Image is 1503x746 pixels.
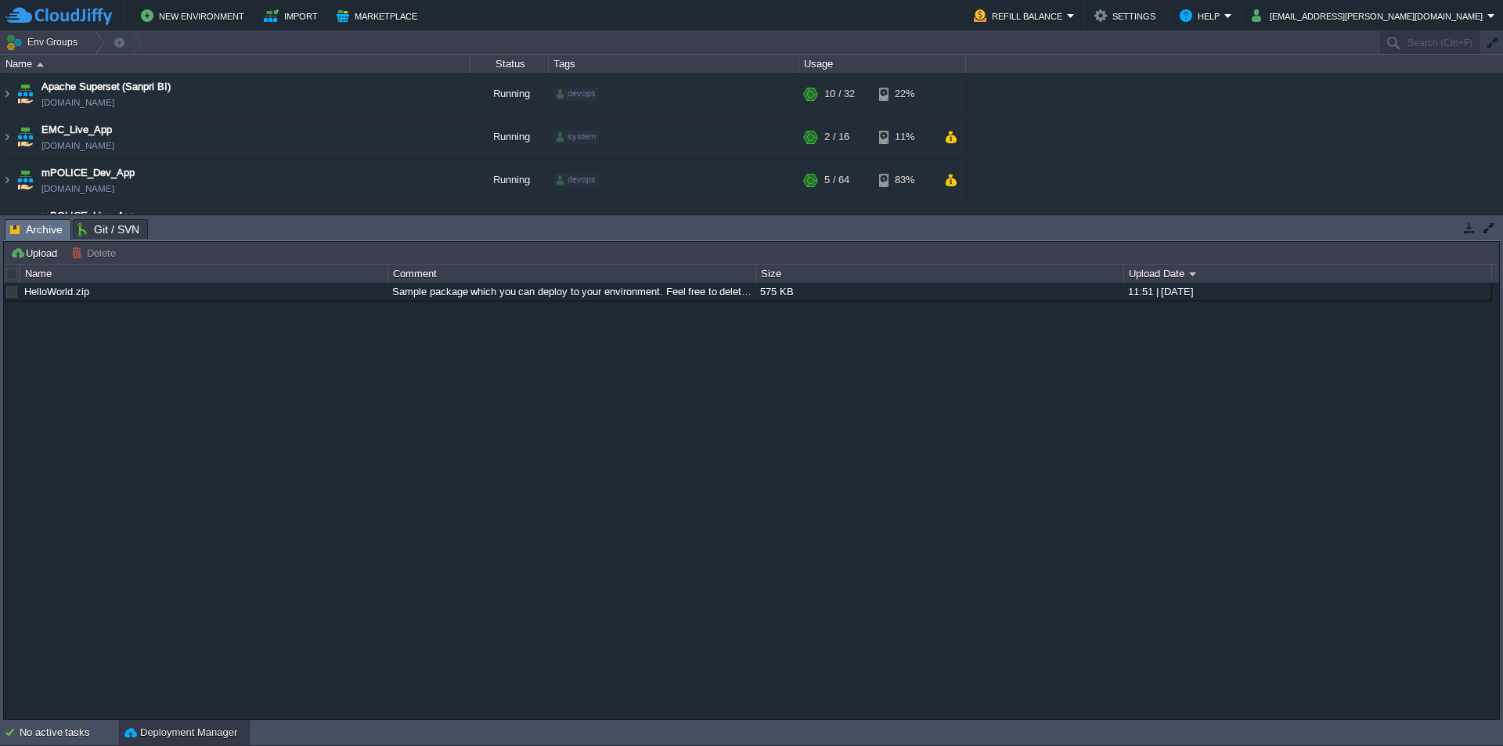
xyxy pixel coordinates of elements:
button: Env Groups [5,31,83,53]
img: AMDAwAAAACH5BAEAAAAALAAAAAABAAEAAAICRAEAOw== [37,63,44,67]
img: AMDAwAAAACH5BAEAAAAALAAAAAABAAEAAAICRAEAOw== [1,73,13,115]
button: Import [264,6,323,25]
div: 2 / 16 [824,116,849,158]
div: Comment [389,265,755,283]
div: 55% [879,202,930,244]
div: Tags [550,55,798,73]
div: devops [553,173,599,187]
button: Upload [10,246,62,260]
div: 22% [879,73,930,115]
div: Name [2,55,470,73]
div: Running [470,73,549,115]
img: AMDAwAAAACH5BAEAAAAALAAAAAABAAEAAAICRAEAOw== [1,202,13,244]
button: Settings [1094,6,1160,25]
div: No active tasks [20,720,117,745]
div: 5 / 32 [824,202,849,244]
div: 11% [879,116,930,158]
img: CloudJiffy [5,6,112,26]
div: Running [470,116,549,158]
div: Running [470,202,549,244]
button: Refill Balance [974,6,1067,25]
img: AMDAwAAAACH5BAEAAAAALAAAAAABAAEAAAICRAEAOw== [14,159,36,201]
a: [DOMAIN_NAME] [41,95,114,110]
a: [DOMAIN_NAME] [41,138,114,153]
img: AMDAwAAAACH5BAEAAAAALAAAAAABAAEAAAICRAEAOw== [14,73,36,115]
div: system [553,130,599,144]
div: Size [757,265,1123,283]
a: Apache Superset (Sanpri BI) [41,79,171,95]
div: Sample package which you can deploy to your environment. Feel free to delete and upload a package... [388,283,755,301]
span: Archive [10,220,63,240]
button: [EMAIL_ADDRESS][PERSON_NAME][DOMAIN_NAME] [1252,6,1487,25]
button: Delete [71,246,121,260]
div: devops [553,87,599,101]
div: Name [21,265,387,283]
button: Deployment Manager [124,725,237,741]
div: Upload Date [1125,265,1491,283]
div: Usage [800,55,965,73]
button: Help [1180,6,1224,25]
button: New Environment [141,6,249,25]
span: Git / SVN [78,220,139,239]
a: HelloWorld.zip [24,286,89,297]
img: AMDAwAAAACH5BAEAAAAALAAAAAABAAEAAAICRAEAOw== [14,116,36,158]
a: mPOLICE_Live_App [41,208,135,224]
div: 575 KB [756,283,1123,301]
a: [DOMAIN_NAME] [41,181,114,196]
div: 10 / 32 [824,73,855,115]
div: Status [471,55,548,73]
img: AMDAwAAAACH5BAEAAAAALAAAAAABAAEAAAICRAEAOw== [14,202,36,244]
button: Marketplace [337,6,422,25]
div: 83% [879,159,930,201]
div: 5 / 64 [824,159,849,201]
img: AMDAwAAAACH5BAEAAAAALAAAAAABAAEAAAICRAEAOw== [1,116,13,158]
div: Running [470,159,549,201]
img: AMDAwAAAACH5BAEAAAAALAAAAAABAAEAAAICRAEAOw== [1,159,13,201]
a: mPOLICE_Dev_App [41,165,135,181]
a: EMC_Live_App [41,122,112,138]
div: 11:51 | [DATE] [1124,283,1490,301]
